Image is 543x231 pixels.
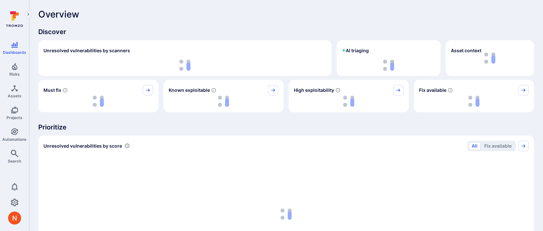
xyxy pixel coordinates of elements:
span: Fix available [419,87,446,93]
img: Loading... [468,96,479,107]
h2: Unresolved vulnerabilities by scanners [43,47,130,54]
span: High exploitability [294,87,334,93]
span: Automations [2,137,27,142]
div: loading spinner [43,60,326,71]
div: Known exploitable [163,80,284,112]
button: Expand navigation menu [24,10,32,18]
span: Projects [6,115,22,120]
svg: Vulnerabilities with fix available [448,88,453,93]
span: Must fix [43,87,61,93]
div: Number of vulnerabilities in status 'Open' 'Triaged' and 'In process' grouped by score [125,142,130,149]
span: Asset context [451,47,481,54]
span: Dashboards [3,50,26,55]
div: loading spinner [169,95,278,107]
img: Loading... [343,96,354,107]
div: Must fix [38,80,158,112]
div: loading spinner [294,95,404,107]
svg: Confirmed exploitable by KEV [211,88,216,93]
svg: EPSS score ≥ 0.7 [335,88,341,93]
div: Fix available [414,80,534,112]
span: Unresolved vulnerabilities by score [43,143,122,149]
div: loading spinner [43,95,153,107]
div: loading spinner [419,95,529,107]
div: Neeren Patki [8,212,21,225]
span: Prioritize [38,123,534,132]
div: High exploitability [289,80,409,112]
span: Discover [38,27,534,36]
span: Search [8,159,21,164]
button: Fix available [481,142,514,150]
svg: Risk score >=40 , missed SLA [63,88,68,93]
span: Assets [8,93,21,98]
img: Loading... [383,60,394,71]
button: All [469,142,480,150]
i: Expand navigation menu [26,12,30,17]
img: ACg8ocIprwjrgDQnDsNSk9Ghn5p5-B8DpAKWoJ5Gi9syOE4K59tr4Q=s96-c [8,212,21,225]
img: Loading... [218,96,229,107]
div: loading spinner [342,60,435,71]
img: Loading... [179,60,190,71]
img: Loading... [281,209,292,220]
span: Known exploitable [169,87,210,93]
img: Loading... [93,96,104,107]
h2: AI triaging [342,47,369,54]
span: Overview [38,9,79,19]
span: Risks [9,72,20,77]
